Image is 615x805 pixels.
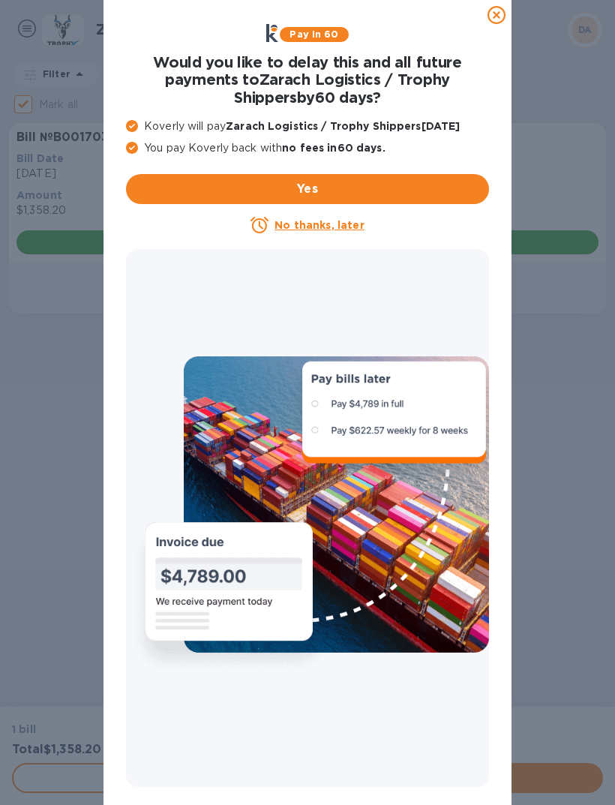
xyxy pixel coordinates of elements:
span: Yes [138,180,477,198]
p: You pay Koverly back with [126,140,489,156]
h1: Would you like to delay this and all future payments to Zarach Logistics / Trophy Shippers by 60 ... [126,54,489,107]
b: Pay in 60 [289,29,338,40]
p: Koverly will pay [126,119,489,134]
u: No thanks, later [274,219,364,231]
b: no fees in 60 days . [282,142,385,154]
b: Zarach Logistics / Trophy Shippers [DATE] [226,120,460,132]
button: Yes [126,174,489,204]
